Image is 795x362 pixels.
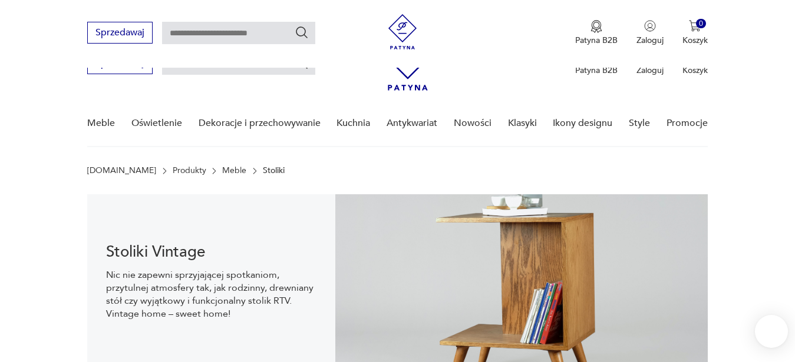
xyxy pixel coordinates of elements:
[131,101,182,146] a: Oświetlenie
[106,268,316,320] p: Nic nie zapewni sprzyjającej spotkaniom, przytulnej atmosfery tak, jak rodzinny, drewniany stół c...
[385,14,420,49] img: Patyna - sklep z meblami i dekoracjami vintage
[553,101,612,146] a: Ikony designu
[755,315,788,348] iframe: Smartsupp widget button
[508,101,537,146] a: Klasyki
[636,20,664,46] button: Zaloguj
[173,166,206,175] a: Produkty
[295,25,309,39] button: Szukaj
[87,101,115,146] a: Meble
[87,29,153,38] a: Sprzedawaj
[575,35,618,46] p: Patyna B2B
[636,35,664,46] p: Zaloguj
[644,20,656,32] img: Ikonka użytkownika
[106,245,316,259] h1: Stoliki Vintage
[682,35,708,46] p: Koszyk
[575,65,618,76] p: Patyna B2B
[87,22,153,44] button: Sprzedawaj
[337,101,370,146] a: Kuchnia
[199,101,321,146] a: Dekoracje i przechowywanie
[263,166,285,175] p: Stoliki
[454,101,491,146] a: Nowości
[575,20,618,46] button: Patyna B2B
[591,20,602,33] img: Ikona medalu
[87,60,153,68] a: Sprzedawaj
[387,101,437,146] a: Antykwariat
[629,101,650,146] a: Style
[575,20,618,46] a: Ikona medaluPatyna B2B
[636,65,664,76] p: Zaloguj
[689,20,701,32] img: Ikona koszyka
[696,19,706,29] div: 0
[682,20,708,46] button: 0Koszyk
[87,166,156,175] a: [DOMAIN_NAME]
[682,65,708,76] p: Koszyk
[667,101,708,146] a: Promocje
[222,166,246,175] a: Meble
